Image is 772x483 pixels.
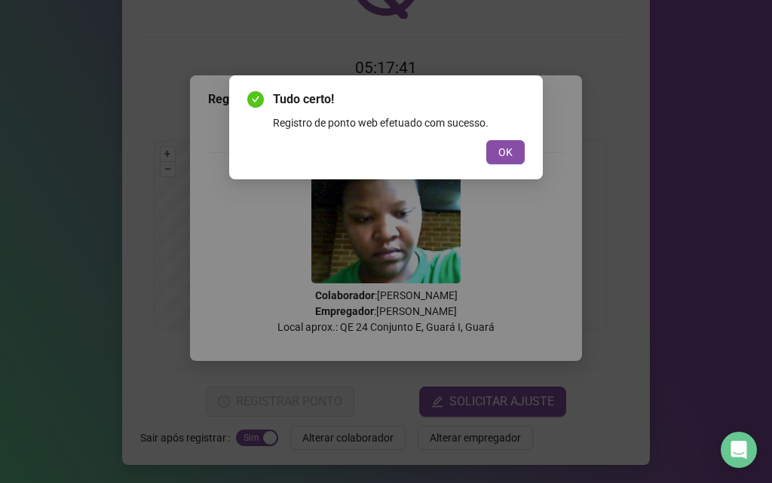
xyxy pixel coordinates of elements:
[498,144,513,160] span: OK
[273,90,525,109] span: Tudo certo!
[273,115,525,131] div: Registro de ponto web efetuado com sucesso.
[721,432,757,468] div: Open Intercom Messenger
[486,140,525,164] button: OK
[247,91,264,108] span: check-circle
